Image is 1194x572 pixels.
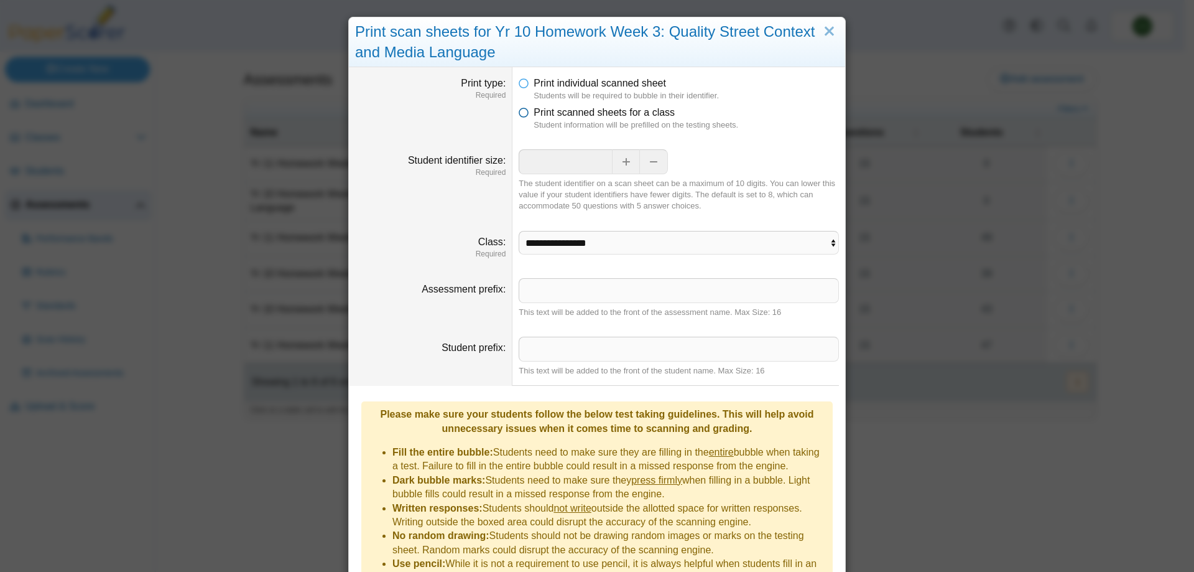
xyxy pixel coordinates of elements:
div: This text will be added to the front of the assessment name. Max Size: 16 [519,307,839,318]
u: press firmly [631,475,682,485]
label: Class [478,237,506,247]
b: Use pencil: [392,558,445,569]
div: The student identifier on a scan sheet can be a maximum of 10 digits. You can lower this value if... [519,178,839,212]
li: Students need to make sure they are filling in the bubble when taking a test. Failure to fill in ... [392,446,826,474]
label: Print type [461,78,506,88]
li: Students need to make sure they when filling in a bubble. Light bubble fills could result in a mi... [392,474,826,502]
dfn: Required [355,90,506,101]
b: Fill the entire bubble: [392,447,493,457]
dfn: Students will be required to bubble in their identifier. [534,90,839,101]
label: Assessment prefix [422,284,506,294]
label: Student prefix [442,342,506,353]
li: Students should outside the allotted space for written responses. Writing outside the boxed area ... [392,502,826,530]
div: This text will be added to the front of the student name. Max Size: 16 [519,365,839,377]
b: Please make sure your students follow the below test taking guidelines. This will help avoid unne... [380,409,813,433]
a: Close [820,21,839,42]
span: Print individual scanned sheet [534,78,666,88]
u: entire [709,447,734,457]
dfn: Required [355,167,506,178]
div: Print scan sheets for Yr 10 Homework Week 3: Quality Street Context and Media Language [349,17,845,67]
button: Decrease [640,149,668,174]
button: Increase [612,149,640,174]
b: No random drawing: [392,530,489,541]
b: Written responses: [392,503,483,513]
b: Dark bubble marks: [392,475,485,485]
li: Students should not be drawing random images or marks on the testing sheet. Random marks could di... [392,529,826,557]
dfn: Required [355,249,506,260]
dfn: Student information will be prefilled on the testing sheets. [534,120,839,131]
u: not write [553,503,591,513]
span: Print scanned sheets for a class [534,107,675,118]
label: Student identifier size [408,155,506,166]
